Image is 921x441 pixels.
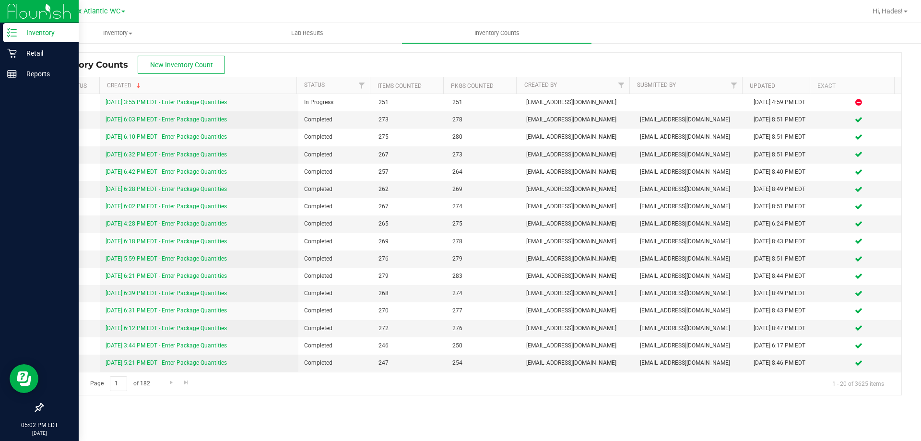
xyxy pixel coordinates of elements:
[213,23,402,43] a: Lab Results
[278,29,336,37] span: Lab Results
[23,23,213,43] a: Inventory
[452,150,515,159] span: 273
[640,289,742,298] span: [EMAIL_ADDRESS][DOMAIN_NAME]
[640,341,742,350] span: [EMAIL_ADDRESS][DOMAIN_NAME]
[754,98,810,107] div: [DATE] 4:59 PM EDT
[754,272,810,281] div: [DATE] 8:44 PM EDT
[754,132,810,142] div: [DATE] 8:51 PM EDT
[452,306,515,315] span: 277
[304,358,366,368] span: Completed
[304,115,366,124] span: Completed
[378,272,441,281] span: 279
[526,132,628,142] span: [EMAIL_ADDRESS][DOMAIN_NAME]
[452,272,515,281] span: 283
[378,83,422,89] a: Items Counted
[378,358,441,368] span: 247
[354,77,370,94] a: Filter
[526,237,628,246] span: [EMAIL_ADDRESS][DOMAIN_NAME]
[304,98,366,107] span: In Progress
[526,219,628,228] span: [EMAIL_ADDRESS][DOMAIN_NAME]
[304,237,366,246] span: Completed
[452,254,515,263] span: 279
[4,429,74,437] p: [DATE]
[452,167,515,177] span: 264
[378,219,441,228] span: 265
[10,364,38,393] iframe: Resource center
[754,254,810,263] div: [DATE] 8:51 PM EDT
[452,341,515,350] span: 250
[526,324,628,333] span: [EMAIL_ADDRESS][DOMAIN_NAME]
[754,202,810,211] div: [DATE] 8:51 PM EDT
[452,289,515,298] span: 274
[378,185,441,194] span: 262
[17,48,74,59] p: Retail
[304,272,366,281] span: Completed
[304,132,366,142] span: Completed
[164,376,178,389] a: Go to the next page
[526,150,628,159] span: [EMAIL_ADDRESS][DOMAIN_NAME]
[526,272,628,281] span: [EMAIL_ADDRESS][DOMAIN_NAME]
[378,324,441,333] span: 272
[378,115,441,124] span: 273
[378,202,441,211] span: 267
[754,150,810,159] div: [DATE] 8:51 PM EDT
[825,376,892,391] span: 1 - 20 of 3625 items
[754,167,810,177] div: [DATE] 8:40 PM EDT
[526,254,628,263] span: [EMAIL_ADDRESS][DOMAIN_NAME]
[640,115,742,124] span: [EMAIL_ADDRESS][DOMAIN_NAME]
[304,289,366,298] span: Completed
[754,341,810,350] div: [DATE] 6:17 PM EDT
[106,116,227,123] a: [DATE] 6:03 PM EDT - Enter Package Quantities
[526,202,628,211] span: [EMAIL_ADDRESS][DOMAIN_NAME]
[640,150,742,159] span: [EMAIL_ADDRESS][DOMAIN_NAME]
[17,68,74,80] p: Reports
[526,341,628,350] span: [EMAIL_ADDRESS][DOMAIN_NAME]
[526,289,628,298] span: [EMAIL_ADDRESS][DOMAIN_NAME]
[640,358,742,368] span: [EMAIL_ADDRESS][DOMAIN_NAME]
[110,376,127,391] input: 1
[452,237,515,246] span: 278
[452,185,515,194] span: 269
[378,237,441,246] span: 269
[526,98,628,107] span: [EMAIL_ADDRESS][DOMAIN_NAME]
[378,132,441,142] span: 275
[106,168,227,175] a: [DATE] 6:42 PM EDT - Enter Package Quantities
[106,307,227,314] a: [DATE] 6:31 PM EDT - Enter Package Quantities
[452,202,515,211] span: 274
[150,61,213,69] span: New Inventory Count
[378,341,441,350] span: 246
[754,358,810,368] div: [DATE] 8:46 PM EDT
[754,306,810,315] div: [DATE] 8:43 PM EDT
[106,342,227,349] a: [DATE] 3:44 PM EDT - Enter Package Quantities
[640,219,742,228] span: [EMAIL_ADDRESS][DOMAIN_NAME]
[7,28,17,37] inline-svg: Inventory
[378,306,441,315] span: 270
[378,150,441,159] span: 267
[451,83,494,89] a: Pkgs Counted
[106,99,227,106] a: [DATE] 3:55 PM EDT - Enter Package Quantities
[526,358,628,368] span: [EMAIL_ADDRESS][DOMAIN_NAME]
[106,325,227,332] a: [DATE] 6:12 PM EDT - Enter Package Quantities
[106,220,227,227] a: [DATE] 4:28 PM EDT - Enter Package Quantities
[106,359,227,366] a: [DATE] 5:21 PM EDT - Enter Package Quantities
[461,29,532,37] span: Inventory Counts
[304,202,366,211] span: Completed
[304,324,366,333] span: Completed
[452,132,515,142] span: 280
[304,306,366,315] span: Completed
[526,306,628,315] span: [EMAIL_ADDRESS][DOMAIN_NAME]
[640,324,742,333] span: [EMAIL_ADDRESS][DOMAIN_NAME]
[452,115,515,124] span: 278
[810,77,894,94] th: Exact
[7,48,17,58] inline-svg: Retail
[106,186,227,192] a: [DATE] 6:28 PM EDT - Enter Package Quantities
[24,29,212,37] span: Inventory
[754,185,810,194] div: [DATE] 8:49 PM EDT
[726,77,742,94] a: Filter
[304,167,366,177] span: Completed
[17,27,74,38] p: Inventory
[106,290,227,297] a: [DATE] 6:39 PM EDT - Enter Package Quantities
[378,167,441,177] span: 257
[106,273,227,279] a: [DATE] 6:21 PM EDT - Enter Package Quantities
[106,203,227,210] a: [DATE] 6:02 PM EDT - Enter Package Quantities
